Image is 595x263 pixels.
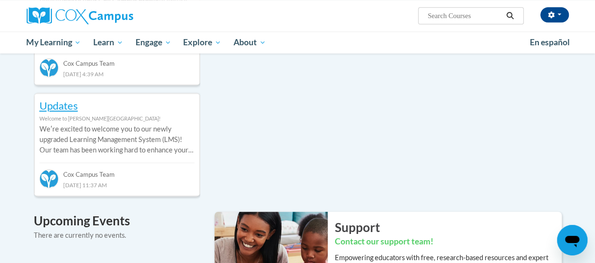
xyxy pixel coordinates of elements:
[530,37,570,47] span: En español
[27,7,198,24] a: Cox Campus
[39,99,78,112] a: Updates
[39,113,195,124] div: Welcome to [PERSON_NAME][GEOGRAPHIC_DATA]!
[136,37,171,48] span: Engage
[39,169,59,188] img: Cox Campus Team
[27,7,133,24] img: Cox Campus
[20,31,576,53] div: Main menu
[177,31,227,53] a: Explore
[335,236,562,248] h3: Contact our support team!
[39,51,195,69] div: Cox Campus Team
[34,212,200,230] h4: Upcoming Events
[39,162,195,180] div: Cox Campus Team
[20,31,88,53] a: My Learning
[39,69,195,79] div: [DATE] 4:39 AM
[93,37,123,48] span: Learn
[234,37,266,48] span: About
[87,31,129,53] a: Learn
[183,37,221,48] span: Explore
[524,32,576,52] a: En español
[39,124,195,155] p: Weʹre excited to welcome you to our newly upgraded Learning Management System (LMS)! Our team has...
[39,58,59,77] img: Cox Campus Team
[503,10,517,21] button: Search
[129,31,177,53] a: Engage
[335,219,562,236] h2: Support
[34,231,126,239] span: There are currently no events.
[427,10,503,21] input: Search Courses
[39,180,195,190] div: [DATE] 11:37 AM
[26,37,81,48] span: My Learning
[540,7,569,22] button: Account Settings
[227,31,272,53] a: About
[557,225,587,255] iframe: Button to launch messaging window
